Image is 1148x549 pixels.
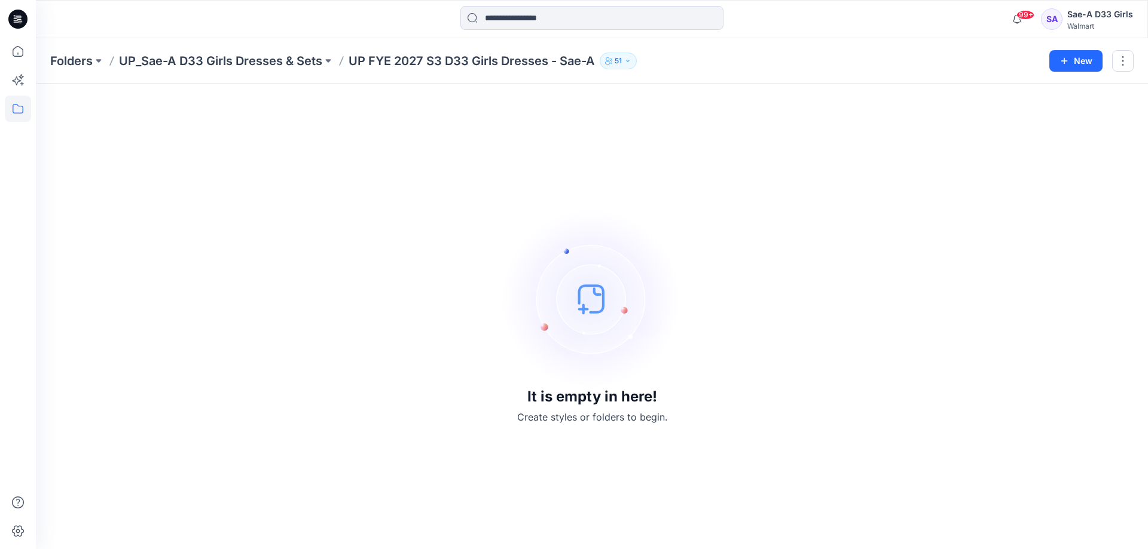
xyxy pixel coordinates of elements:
[1041,8,1062,30] div: SA
[527,388,657,405] h3: It is empty in here!
[600,53,637,69] button: 51
[517,410,667,424] p: Create styles or folders to begin.
[1016,10,1034,20] span: 99+
[502,209,682,388] img: empty-state-image.svg
[50,53,93,69] a: Folders
[1067,7,1133,22] div: Sae-A D33 Girls
[1067,22,1133,30] div: Walmart
[349,53,595,69] p: UP FYE 2027 S3 D33 Girls Dresses - Sae-A
[615,54,622,68] p: 51
[119,53,322,69] a: UP_Sae-A D33 Girls Dresses & Sets
[1049,50,1103,72] button: New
